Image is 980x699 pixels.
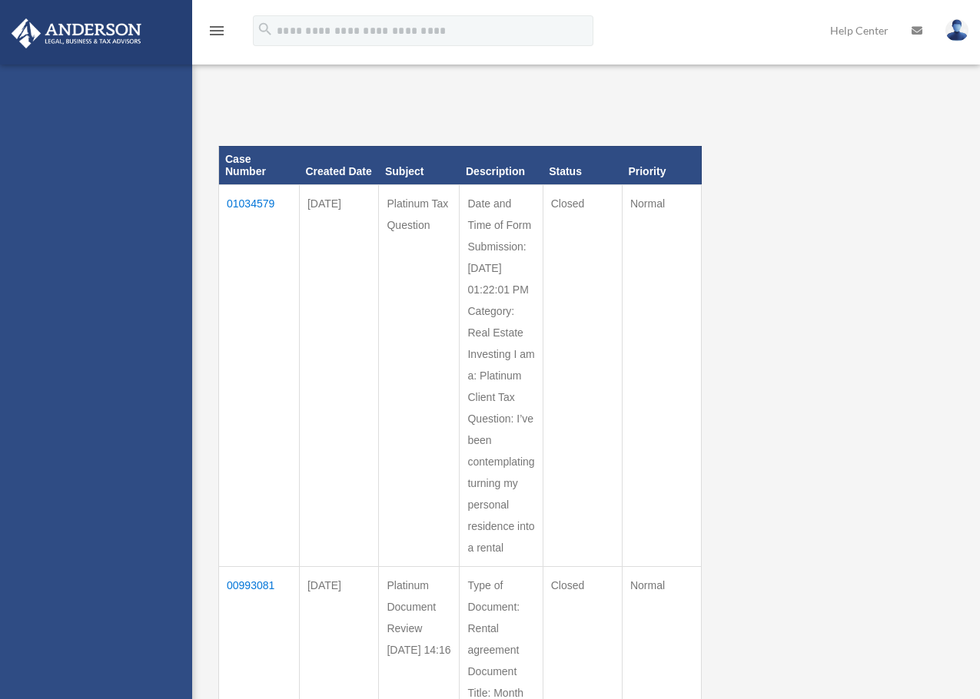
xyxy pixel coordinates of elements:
[543,185,622,567] td: Closed
[543,146,622,185] th: Status
[379,185,460,567] td: Platinum Tax Question
[460,146,543,185] th: Description
[219,146,300,185] th: Case Number
[945,19,968,41] img: User Pic
[299,185,379,567] td: [DATE]
[219,185,300,567] td: 01034579
[622,185,701,567] td: Normal
[299,146,379,185] th: Created Date
[460,185,543,567] td: Date and Time of Form Submission: [DATE] 01:22:01 PM Category: Real Estate Investing I am a: Plat...
[7,18,146,48] img: Anderson Advisors Platinum Portal
[208,27,226,40] a: menu
[622,146,701,185] th: Priority
[208,22,226,40] i: menu
[257,21,274,38] i: search
[379,146,460,185] th: Subject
